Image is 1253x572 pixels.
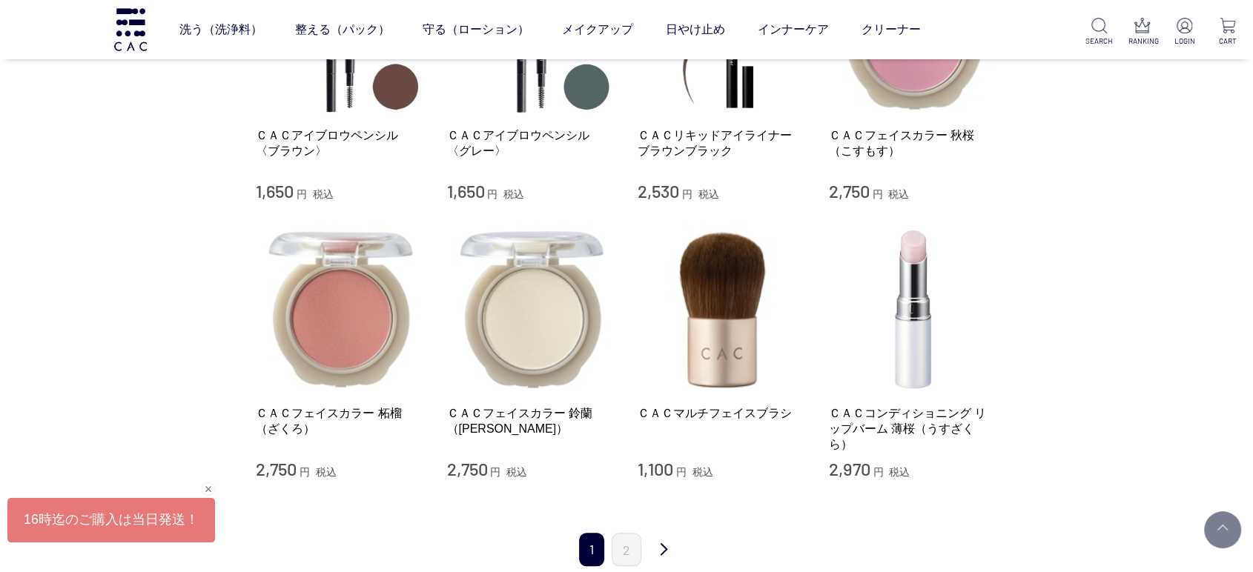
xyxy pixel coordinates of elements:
[447,225,616,393] img: ＣＡＣフェイスカラー 鈴蘭（すずらん）
[562,9,633,50] a: メイクアップ
[487,188,497,200] span: 円
[638,458,673,479] span: 1,100
[112,8,149,50] img: logo
[506,466,527,478] span: 税込
[829,127,998,159] a: ＣＡＣフェイスカラー 秋桜（こすもす）
[682,188,692,200] span: 円
[50,87,62,99] img: tab_domain_overview_orange.svg
[503,188,524,200] span: 税込
[676,466,687,478] span: 円
[490,466,500,478] span: 円
[612,533,641,566] a: 2
[295,9,390,50] a: 整える（パック）
[447,405,616,437] a: ＣＡＣフェイスカラー 鈴蘭（[PERSON_NAME]）
[758,9,829,50] a: インナーケア
[638,405,807,421] a: ＣＡＣマルチフェイスブラシ
[862,9,921,50] a: クリーナー
[1171,18,1198,47] a: LOGIN
[872,188,882,200] span: 円
[447,458,488,479] span: 2,750
[156,87,168,99] img: tab_keywords_by_traffic_grey.svg
[873,466,883,478] span: 円
[698,188,719,200] span: 税込
[423,9,529,50] a: 守る（ローション）
[889,466,910,478] span: 税込
[1214,18,1241,47] a: CART
[256,458,297,479] span: 2,750
[172,89,239,99] div: キーワード流入
[256,180,294,202] span: 1,650
[297,188,307,200] span: 円
[638,127,807,159] a: ＣＡＣリキッドアイライナー ブラウンブラック
[179,9,262,50] a: 洗う（洗浄料）
[829,458,870,479] span: 2,970
[649,533,678,568] a: 次
[1128,18,1156,47] a: RANKING
[39,39,171,52] div: ドメイン: [DOMAIN_NAME]
[829,405,998,453] a: ＣＡＣコンディショニング リップバーム 薄桜（うすざくら）
[888,188,909,200] span: 税込
[42,24,73,36] div: v 4.0.25
[447,127,616,159] a: ＣＡＣアイブロウペンシル 〈グレー〉
[1085,18,1113,47] a: SEARCH
[256,225,425,393] img: ＣＡＣフェイスカラー 柘榴（ざくろ）
[24,24,36,36] img: logo_orange.svg
[829,225,998,393] img: ＣＡＣコンディショニング リップバーム 薄桜（うすざくら）
[1214,36,1241,47] p: CART
[67,89,124,99] div: ドメイン概要
[256,405,425,437] a: ＣＡＣフェイスカラー 柘榴（ざくろ）
[1085,36,1113,47] p: SEARCH
[1171,36,1198,47] p: LOGIN
[447,180,485,202] span: 1,650
[638,180,679,202] span: 2,530
[829,180,870,202] span: 2,750
[313,188,334,200] span: 税込
[1128,36,1156,47] p: RANKING
[300,466,310,478] span: 円
[579,533,604,566] span: 1
[24,39,36,52] img: website_grey.svg
[692,466,713,478] span: 税込
[256,127,425,159] a: ＣＡＣアイブロウペンシル 〈ブラウン〉
[638,225,807,393] img: ＣＡＣマルチフェイスブラシ
[666,9,725,50] a: 日やけ止め
[316,466,337,478] span: 税込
